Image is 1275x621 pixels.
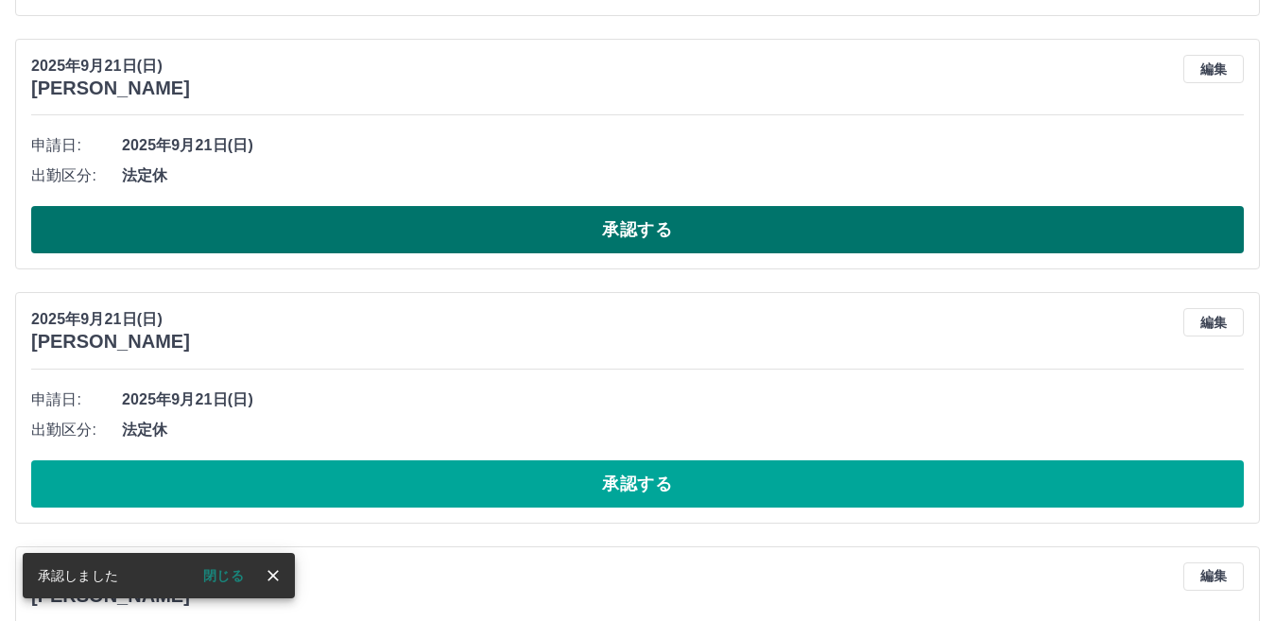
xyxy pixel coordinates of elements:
span: 申請日: [31,134,122,157]
button: 編集 [1183,55,1244,83]
button: 編集 [1183,562,1244,591]
span: 法定休 [122,164,1244,187]
button: 編集 [1183,308,1244,336]
span: 申請日: [31,388,122,411]
p: 2025年9月21日(日) [31,308,190,331]
button: 閉じる [188,561,259,590]
span: 出勤区分: [31,419,122,441]
h3: [PERSON_NAME] [31,78,190,99]
span: 2025年9月21日(日) [122,134,1244,157]
span: 出勤区分: [31,164,122,187]
button: 承認する [31,460,1244,508]
span: 法定休 [122,419,1244,441]
span: 2025年9月21日(日) [122,388,1244,411]
button: 承認する [31,206,1244,253]
div: 承認しました [38,559,118,593]
h3: [PERSON_NAME] [31,331,190,353]
p: 2025年9月21日(日) [31,55,190,78]
button: close [259,561,287,590]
